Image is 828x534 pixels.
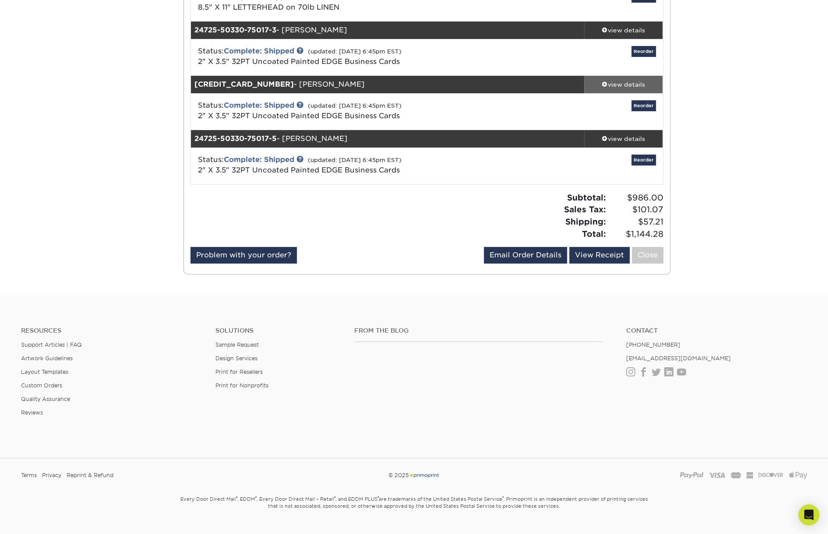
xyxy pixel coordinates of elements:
[194,80,294,88] strong: [CREDIT_CARD_NUMBER]
[626,327,807,334] a: Contact
[409,472,440,478] img: Primoprint
[308,48,402,55] small: (updated: [DATE] 6:45pm EST)
[21,469,37,482] a: Terms
[191,155,505,176] div: Status:
[191,46,505,67] div: Status:
[609,216,663,228] span: $57.21
[281,469,547,482] div: © 2025
[215,327,341,334] h4: Solutions
[67,469,113,482] a: Reprint & Refund
[21,409,43,416] a: Reviews
[569,247,630,263] a: View Receipt
[584,26,663,35] div: view details
[2,507,74,531] iframe: Google Customer Reviews
[21,355,73,362] a: Artwork Guidelines
[584,80,663,89] div: view details
[584,134,663,143] div: view details
[609,228,663,240] span: $1,144.28
[191,21,584,39] div: - [PERSON_NAME]
[198,112,400,120] span: 2" X 3.5" 32PT Uncoated Painted EDGE Business Cards
[798,504,819,525] div: Open Intercom Messenger
[631,46,656,57] a: Reorder
[42,469,61,482] a: Privacy
[224,155,294,164] a: Complete: Shipped
[334,495,335,500] sup: ®
[255,495,257,500] sup: ®
[215,369,263,375] a: Print for Resellers
[194,134,277,143] strong: 24725-50330-75017-5
[308,157,402,163] small: (updated: [DATE] 6:45pm EST)
[308,102,402,109] small: (updated: [DATE] 6:45pm EST)
[194,26,276,34] strong: 24725-50330-75017-3
[584,21,663,39] a: view details
[631,100,656,111] a: Reorder
[191,130,584,148] div: - [PERSON_NAME]
[582,229,606,239] strong: Total:
[224,101,294,109] a: Complete: Shipped
[502,495,504,500] sup: ®
[584,130,663,148] a: view details
[377,495,379,500] sup: ®
[584,76,663,93] a: view details
[21,369,68,375] a: Layout Templates
[215,355,257,362] a: Design Services
[21,341,82,348] a: Support Articles | FAQ
[631,155,656,165] a: Reorder
[609,192,663,204] span: $986.00
[215,382,268,389] a: Print for Nonprofits
[567,193,606,202] strong: Subtotal:
[354,327,602,334] h4: From the Blog
[198,3,339,11] span: 8.5" X 11" LETTERHEAD on 70lb LINEN
[484,247,567,263] a: Email Order Details
[198,57,400,66] span: 2" X 3.5" 32PT Uncoated Painted EDGE Business Cards
[215,341,259,348] a: Sample Request
[190,247,297,263] a: Problem with your order?
[236,495,237,500] sup: ®
[224,47,294,55] a: Complete: Shipped
[626,341,680,348] a: [PHONE_NUMBER]
[632,247,663,263] a: Close
[564,204,606,214] strong: Sales Tax:
[609,204,663,216] span: $101.07
[626,355,730,362] a: [EMAIL_ADDRESS][DOMAIN_NAME]
[198,166,400,174] span: 2" X 3.5" 32PT Uncoated Painted EDGE Business Cards
[21,382,62,389] a: Custom Orders
[191,76,584,93] div: - [PERSON_NAME]
[191,100,505,121] div: Status:
[21,396,70,402] a: Quality Assurance
[21,327,202,334] h4: Resources
[565,217,606,226] strong: Shipping:
[158,492,670,531] small: Every Door Direct Mail , EDDM , Every Door Direct Mail – Retail , and EDDM PLUS are trademarks of...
